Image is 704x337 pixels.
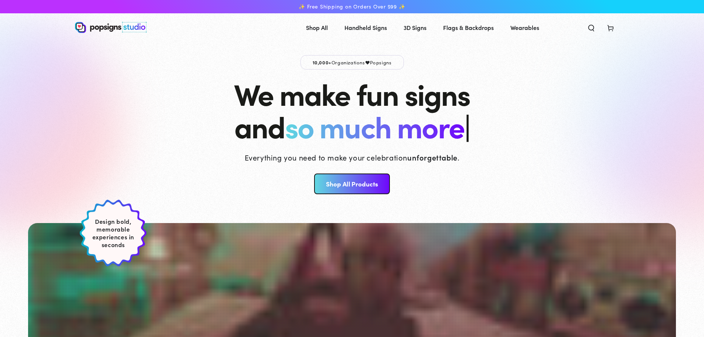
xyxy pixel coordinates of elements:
[398,18,432,37] a: 3D Signs
[300,55,404,70] p: Organizations Popsigns
[344,22,387,33] span: Handheld Signs
[313,59,331,65] span: 10,000+
[245,152,460,162] p: Everything you need to make your celebration .
[582,19,601,36] summary: Search our site
[510,22,539,33] span: Wearables
[234,77,470,142] h1: We make fun signs and
[438,18,499,37] a: Flags & Backdrops
[314,173,390,194] a: Shop All Products
[404,22,426,33] span: 3D Signs
[407,152,458,162] strong: unforgettable
[464,105,470,146] span: |
[75,22,147,33] img: Popsigns Studio
[339,18,392,37] a: Handheld Signs
[299,3,405,10] span: ✨ Free Shipping on Orders Over $99 ✨
[300,18,333,37] a: Shop All
[505,18,545,37] a: Wearables
[306,22,328,33] span: Shop All
[443,22,494,33] span: Flags & Backdrops
[285,105,464,146] span: so much more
